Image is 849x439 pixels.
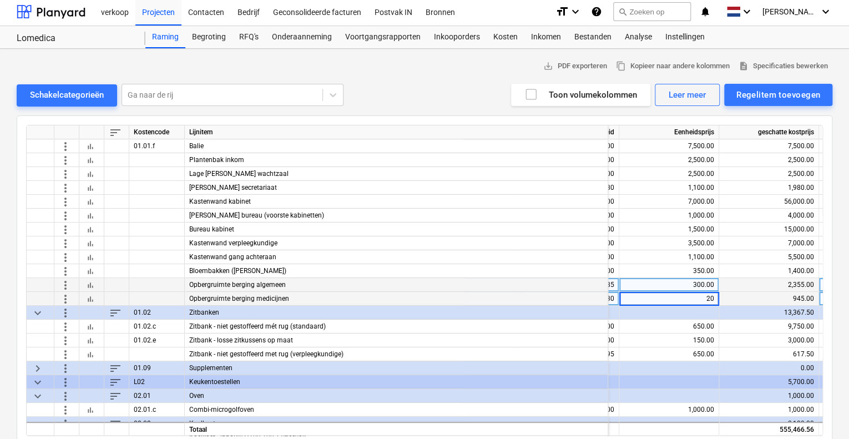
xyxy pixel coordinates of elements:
[185,292,608,306] div: Opbergruimte berging medicijnen
[724,84,832,106] button: Regelitem toevoegen
[724,423,814,437] div: 555,466.56
[31,306,44,319] span: keyboard_arrow_down
[185,334,608,347] div: Zitbank - losse zitkussens op maat
[185,167,608,181] div: Lage [PERSON_NAME] wachtzaal
[624,209,714,223] div: 1,000.00
[591,5,602,18] i: Kennis basis
[59,181,72,194] span: more_vert
[487,26,524,48] a: Kosten
[655,84,720,106] button: Leer meer
[724,236,814,250] div: 7,000.00
[145,26,185,48] div: Raming
[724,375,814,389] div: 5,700.00
[86,266,95,275] span: bar_chart
[59,250,72,264] span: more_vert
[31,361,44,375] span: keyboard_arrow_right
[129,306,185,320] div: 01.02
[568,26,618,48] div: Bestanden
[185,278,608,292] div: Opbergruimte berging algemeen
[736,88,820,102] div: Regelitem toevoegen
[185,347,608,361] div: Zitbank - niet gestoffeerd met rug (verpleegkundige)
[129,125,185,139] div: Kostencode
[59,195,72,208] span: more_vert
[86,239,95,248] span: bar_chart
[185,422,608,436] div: Totaal
[724,347,814,361] div: 617.50
[59,167,72,180] span: more_vert
[59,347,72,361] span: more_vert
[185,125,608,139] div: Lijnitem
[59,375,72,388] span: more_vert
[624,139,714,153] div: 7,500.00
[86,280,95,289] span: bar_chart
[59,236,72,250] span: more_vert
[59,139,72,153] span: more_vert
[739,61,749,71] span: description
[624,264,714,278] div: 350.00
[724,278,814,292] div: 2,355.00
[338,26,427,48] div: Voortgangsrapporten
[724,195,814,209] div: 56,000.00
[624,153,714,167] div: 2,500.00
[17,84,117,107] button: Schakelcategorieën
[185,26,233,48] div: Begroting
[724,292,814,306] div: 945.00
[724,250,814,264] div: 5,500.00
[31,389,44,402] span: keyboard_arrow_down
[185,223,608,236] div: Bureau kabinet
[86,322,95,331] span: bar_chart
[86,169,95,178] span: bar_chart
[129,320,185,334] div: 01.02.c
[555,5,569,18] i: format_size
[59,223,72,236] span: more_vert
[511,84,650,106] button: Toon volumekolommen
[129,389,185,403] div: 02.01
[618,7,627,16] span: search
[129,403,185,417] div: 02.01.c
[59,292,72,305] span: more_vert
[427,26,487,48] div: Inkooporders
[524,88,637,102] div: Toon volumekolommen
[265,26,338,48] a: Onderaanneming
[624,195,714,209] div: 7,000.00
[59,320,72,333] span: more_vert
[185,320,608,334] div: Zitbank - niet gestoffeerd mét rug (standaard)
[86,405,95,414] span: bar_chart
[86,211,95,220] span: bar_chart
[659,26,711,48] div: Instellingen
[624,403,714,417] div: 1,000.00
[724,264,814,278] div: 1,400.00
[30,88,104,102] div: Schakelcategorieën
[109,306,122,319] span: sort
[59,403,72,416] span: more_vert
[739,60,828,73] span: Specificaties bewerken
[624,250,714,264] div: 1,100.00
[724,167,814,181] div: 2,500.00
[86,142,95,150] span: bar_chart
[724,334,814,347] div: 3,000.00
[619,125,719,139] div: Eenheidsprijs
[700,5,711,18] i: notifications
[59,153,72,166] span: more_vert
[86,197,95,206] span: bar_chart
[129,334,185,347] div: 01.02.e
[109,375,122,388] span: sort
[185,417,608,431] div: Koelkast
[724,153,814,167] div: 2,500.00
[724,417,814,431] div: 2,100.00
[86,155,95,164] span: bar_chart
[86,350,95,359] span: bar_chart
[59,306,72,319] span: more_vert
[724,403,814,417] div: 1,000.00
[624,347,714,361] div: 650.00
[86,253,95,261] span: bar_chart
[612,58,734,75] button: Kopieer naar andere kolommen
[185,375,608,389] div: Keukentoestellen
[129,139,185,153] div: 01.01.f
[59,278,72,291] span: more_vert
[109,417,122,430] span: sort
[59,417,72,430] span: more_vert
[109,389,122,402] span: sort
